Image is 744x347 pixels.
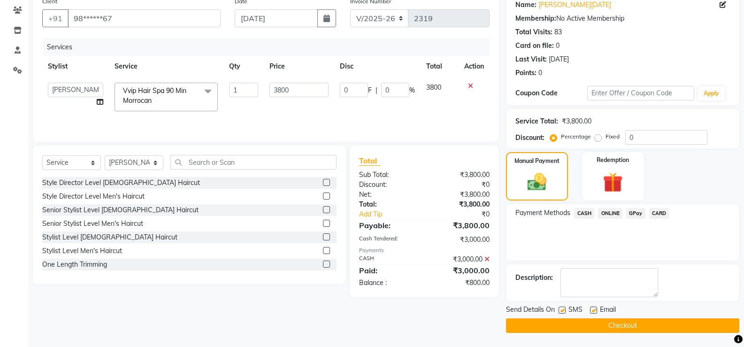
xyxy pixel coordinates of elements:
div: ₹0 [424,180,497,190]
div: ₹3,000.00 [424,254,497,264]
div: One Length Trimming [42,260,107,270]
th: Disc [334,56,421,77]
th: Qty [223,56,264,77]
div: Discount: [352,180,424,190]
span: | [376,85,377,95]
a: x [152,96,156,105]
img: _cash.svg [522,171,552,193]
div: ₹3,800.00 [424,170,497,180]
div: Membership: [515,14,556,23]
div: CASH [352,254,424,264]
div: Total Visits: [515,27,552,37]
div: Payments [359,247,490,254]
img: _gift.svg [597,170,629,195]
button: +91 [42,9,69,27]
div: No Active Membership [515,14,730,23]
input: Search or Scan [170,155,337,170]
div: Cash Tendered: [352,235,424,245]
span: 3800 [426,83,441,92]
div: Discount: [515,133,545,143]
div: Style Director Level Men's Haircut [42,192,145,201]
span: Email [600,305,616,316]
div: [DATE] [549,54,569,64]
div: Balance : [352,278,424,288]
label: Percentage [561,132,591,141]
span: CARD [649,208,669,219]
div: ₹3,800.00 [424,190,497,200]
label: Redemption [597,156,629,164]
span: Total [359,156,381,166]
span: % [409,85,415,95]
input: Search by Name/Mobile/Email/Code [68,9,221,27]
div: Description: [515,273,553,283]
div: ₹3,800.00 [424,220,497,231]
div: Stylist Level Men's Haircut [42,246,122,256]
span: Send Details On [506,305,555,316]
div: 0 [538,68,542,78]
div: Sub Total: [352,170,424,180]
span: Vvip Hair Spa 90 Min Morrocan [123,86,186,105]
th: Stylist [42,56,109,77]
div: ₹3,800.00 [424,200,497,209]
div: Senior Stylist Level [DEMOGRAPHIC_DATA] Haircut [42,205,199,215]
div: Senior Stylist Level Men's Haircut [42,219,143,229]
span: ONLINE [598,208,622,219]
div: 83 [554,27,562,37]
label: Manual Payment [514,157,560,165]
th: Action [459,56,490,77]
div: Services [43,39,497,56]
div: Net: [352,190,424,200]
div: Card on file: [515,41,554,51]
button: Apply [698,86,725,100]
div: Total: [352,200,424,209]
div: ₹0 [437,209,497,219]
label: Fixed [606,132,620,141]
div: Stylist Level [DEMOGRAPHIC_DATA] Haircut [42,232,177,242]
div: Payable: [352,220,424,231]
div: ₹3,000.00 [424,265,497,276]
div: Style Director Level [DEMOGRAPHIC_DATA] Haircut [42,178,200,188]
span: GPay [626,208,645,219]
span: CASH [574,208,594,219]
button: Checkout [506,318,739,333]
div: ₹800.00 [424,278,497,288]
span: Payment Methods [515,208,570,218]
div: Paid: [352,265,424,276]
input: Enter Offer / Coupon Code [587,86,694,100]
th: Service [109,56,223,77]
th: Total [421,56,459,77]
div: Service Total: [515,116,558,126]
div: ₹3,000.00 [424,235,497,245]
div: 0 [556,41,560,51]
a: Add Tip [352,209,437,219]
div: Points: [515,68,537,78]
th: Price [264,56,334,77]
div: ₹3,800.00 [562,116,591,126]
div: Last Visit: [515,54,547,64]
div: Coupon Code [515,88,587,98]
span: SMS [568,305,583,316]
span: F [368,85,372,95]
